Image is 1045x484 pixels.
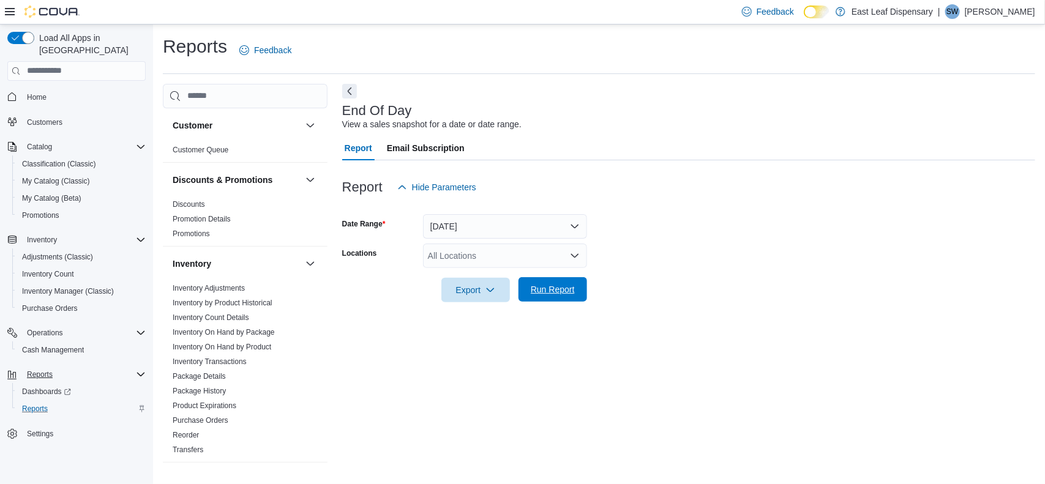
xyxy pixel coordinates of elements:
[303,118,318,133] button: Customer
[22,252,93,262] span: Adjustments (Classic)
[27,142,52,152] span: Catalog
[12,383,151,400] a: Dashboards
[12,155,151,173] button: Classification (Classic)
[17,208,146,223] span: Promotions
[2,88,151,106] button: Home
[22,269,74,279] span: Inventory Count
[173,401,236,410] a: Product Expirations
[412,181,476,193] span: Hide Parameters
[946,4,958,19] span: SW
[34,32,146,56] span: Load All Apps in [GEOGRAPHIC_DATA]
[27,370,53,379] span: Reports
[173,229,210,238] a: Promotions
[17,250,146,264] span: Adjustments (Classic)
[173,313,249,322] a: Inventory Count Details
[17,401,53,416] a: Reports
[173,284,245,292] a: Inventory Adjustments
[22,114,146,130] span: Customers
[22,140,146,154] span: Catalog
[12,207,151,224] button: Promotions
[392,175,481,199] button: Hide Parameters
[17,191,86,206] a: My Catalog (Beta)
[173,342,271,352] span: Inventory On Hand by Product
[12,341,151,359] button: Cash Management
[173,214,231,224] span: Promotion Details
[22,367,58,382] button: Reports
[163,34,227,59] h1: Reports
[387,136,465,160] span: Email Subscription
[342,219,386,229] label: Date Range
[17,157,101,171] a: Classification (Classic)
[17,301,83,316] a: Purchase Orders
[531,283,575,296] span: Run Report
[27,328,63,338] span: Operations
[17,384,146,399] span: Dashboards
[965,4,1035,19] p: [PERSON_NAME]
[342,103,412,118] h3: End Of Day
[234,38,296,62] a: Feedback
[17,267,79,281] a: Inventory Count
[22,345,84,355] span: Cash Management
[570,251,580,261] button: Open list of options
[2,324,151,341] button: Operations
[345,136,372,160] span: Report
[163,281,328,462] div: Inventory
[173,313,249,322] span: Inventory Count Details
[173,327,275,337] span: Inventory On Hand by Package
[12,300,151,317] button: Purchase Orders
[173,430,199,440] span: Reorder
[173,145,228,155] span: Customer Queue
[852,4,933,19] p: East Leaf Dispensary
[173,146,228,154] a: Customer Queue
[12,283,151,300] button: Inventory Manager (Classic)
[22,90,51,105] a: Home
[804,6,830,18] input: Dark Mode
[12,248,151,266] button: Adjustments (Classic)
[173,298,272,308] span: Inventory by Product Historical
[17,284,146,299] span: Inventory Manager (Classic)
[22,286,114,296] span: Inventory Manager (Classic)
[27,117,62,127] span: Customers
[173,357,247,367] span: Inventory Transactions
[173,174,301,186] button: Discounts & Promotions
[173,258,301,270] button: Inventory
[22,89,146,105] span: Home
[2,425,151,442] button: Settings
[17,384,76,399] a: Dashboards
[173,299,272,307] a: Inventory by Product Historical
[2,366,151,383] button: Reports
[22,404,48,414] span: Reports
[22,176,90,186] span: My Catalog (Classic)
[17,343,89,357] a: Cash Management
[2,138,151,155] button: Catalog
[22,115,67,130] a: Customers
[342,248,377,258] label: Locations
[17,343,146,357] span: Cash Management
[173,283,245,293] span: Inventory Adjustments
[173,199,205,209] span: Discounts
[22,193,81,203] span: My Catalog (Beta)
[12,400,151,417] button: Reports
[303,173,318,187] button: Discounts & Promotions
[173,387,226,395] a: Package History
[173,372,226,381] a: Package Details
[22,426,58,441] a: Settings
[173,229,210,239] span: Promotions
[173,343,271,351] a: Inventory On Hand by Product
[17,174,95,188] a: My Catalog (Classic)
[945,4,960,19] div: Sam Watkins
[22,326,68,340] button: Operations
[449,278,503,302] span: Export
[173,416,228,425] a: Purchase Orders
[173,431,199,439] a: Reorder
[173,328,275,337] a: Inventory On Hand by Package
[2,113,151,131] button: Customers
[342,84,357,99] button: Next
[12,266,151,283] button: Inventory Count
[24,6,80,18] img: Cova
[17,174,146,188] span: My Catalog (Classic)
[173,445,203,455] span: Transfers
[342,118,522,131] div: View a sales snapshot for a date or date range.
[22,426,146,441] span: Settings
